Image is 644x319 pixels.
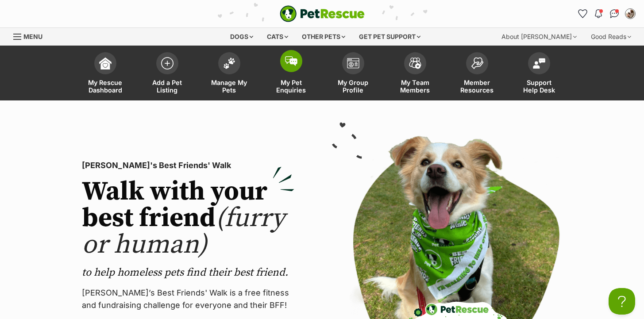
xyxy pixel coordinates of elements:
[147,79,187,94] span: Add a Pet Listing
[446,48,508,100] a: Member Resources
[322,48,384,100] a: My Group Profile
[623,7,637,21] button: My account
[23,33,42,40] span: Menu
[261,28,294,46] div: Cats
[595,9,602,18] img: notifications-46538b983faf8c2785f20acdc204bb7945ddae34d4c08c2a6579f10ce5e182be.svg
[591,7,605,21] button: Notifications
[161,57,174,69] img: add-pet-listing-icon-0afa8454b4691262ce3f59096e99ab1cd57d4a30225e0717b998d2c9b9846f56.svg
[74,48,136,100] a: My Rescue Dashboard
[395,79,435,94] span: My Team Members
[271,79,311,94] span: My Pet Enquiries
[575,7,637,21] ul: Account quick links
[347,58,359,69] img: group-profile-icon-3fa3cf56718a62981997c0bc7e787c4b2cf8bcc04b72c1350f741eb67cf2f40e.svg
[260,48,322,100] a: My Pet Enquiries
[495,28,583,46] div: About [PERSON_NAME]
[296,28,351,46] div: Other pets
[626,9,635,18] img: Jeanette Emanuel profile pic
[585,28,637,46] div: Good Reads
[136,48,198,100] a: Add a Pet Listing
[610,9,619,18] img: chat-41dd97257d64d25036548639549fe6c8038ab92f7586957e7f3b1b290dea8141.svg
[280,5,365,22] a: PetRescue
[82,179,294,258] h2: Walk with your best friend
[198,48,260,100] a: Manage My Pets
[575,7,590,21] a: Favourites
[82,159,294,172] p: [PERSON_NAME]'s Best Friends' Walk
[223,58,235,69] img: manage-my-pets-icon-02211641906a0b7f246fdf0571729dbe1e7629f14944591b6c1af311fb30b64b.svg
[508,48,570,100] a: Support Help Desk
[409,58,421,69] img: team-members-icon-5396bd8760b3fe7c0b43da4ab00e1e3bb1a5d9ba89233759b79545d2d3fc5d0d.svg
[471,57,483,69] img: member-resources-icon-8e73f808a243e03378d46382f2149f9095a855e16c252ad45f914b54edf8863c.svg
[519,79,559,94] span: Support Help Desk
[533,58,545,69] img: help-desk-icon-fdf02630f3aa405de69fd3d07c3f3aa587a6932b1a1747fa1d2bba05be0121f9.svg
[384,48,446,100] a: My Team Members
[85,79,125,94] span: My Rescue Dashboard
[333,79,373,94] span: My Group Profile
[82,287,294,311] p: [PERSON_NAME]’s Best Friends' Walk is a free fitness and fundraising challenge for everyone and t...
[457,79,497,94] span: Member Resources
[285,56,297,66] img: pet-enquiries-icon-7e3ad2cf08bfb03b45e93fb7055b45f3efa6380592205ae92323e6603595dc1f.svg
[82,202,285,261] span: (furry or human)
[209,79,249,94] span: Manage My Pets
[353,28,427,46] div: Get pet support
[13,28,49,44] a: Menu
[607,7,621,21] a: Conversations
[224,28,259,46] div: Dogs
[99,57,112,69] img: dashboard-icon-eb2f2d2d3e046f16d808141f083e7271f6b2e854fb5c12c21221c1fb7104beca.svg
[280,5,365,22] img: logo-e224e6f780fb5917bec1dbf3a21bbac754714ae5b6737aabdf751b685950b380.svg
[82,265,294,280] p: to help homeless pets find their best friend.
[609,288,635,315] iframe: Help Scout Beacon - Open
